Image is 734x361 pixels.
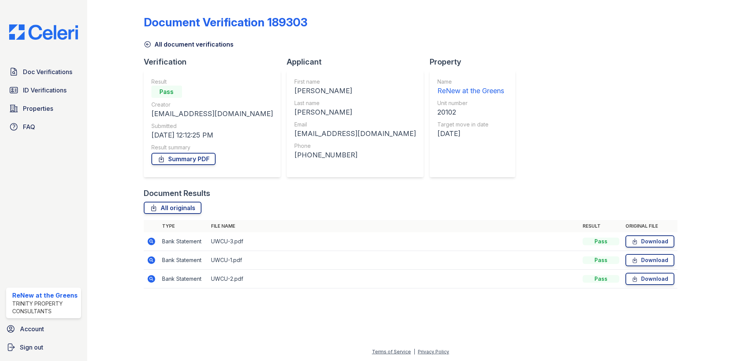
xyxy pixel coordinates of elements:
a: Name ReNew at the Greens [437,78,504,96]
div: Creator [151,101,273,108]
a: Properties [6,101,81,116]
div: [PERSON_NAME] [294,86,416,96]
a: FAQ [6,119,81,134]
a: Privacy Policy [418,349,449,355]
a: All document verifications [144,40,234,49]
div: Verification [144,57,287,67]
th: Original file [622,220,677,232]
span: ID Verifications [23,86,67,95]
div: Last name [294,99,416,107]
a: Terms of Service [372,349,411,355]
div: Pass [151,86,182,98]
div: Applicant [287,57,430,67]
th: File name [208,220,580,232]
div: [PERSON_NAME] [294,107,416,118]
a: ID Verifications [6,83,81,98]
div: Result [151,78,273,86]
div: Pass [583,275,619,283]
th: Type [159,220,208,232]
div: First name [294,78,416,86]
div: Trinity Property Consultants [12,300,78,315]
span: Doc Verifications [23,67,72,76]
div: Unit number [437,99,504,107]
span: Sign out [20,343,43,352]
div: [DATE] [437,128,504,139]
div: [PHONE_NUMBER] [294,150,416,160]
td: Bank Statement [159,270,208,288]
span: FAQ [23,122,35,131]
a: Download [625,254,674,266]
div: Result summary [151,144,273,151]
div: Submitted [151,122,273,130]
a: All originals [144,202,201,214]
div: | [414,349,415,355]
div: [EMAIL_ADDRESS][DOMAIN_NAME] [294,128,416,139]
div: Property [430,57,521,67]
a: Sign out [3,340,84,355]
span: Account [20,324,44,333]
td: Bank Statement [159,232,208,251]
td: Bank Statement [159,251,208,270]
a: Download [625,235,674,248]
div: Phone [294,142,416,150]
div: Document Results [144,188,210,199]
th: Result [580,220,622,232]
div: Pass [583,238,619,245]
img: CE_Logo_Blue-a8612792a0a2168367f1c8372b55b34899dd931a85d93a1a3d3e32e68fde9ad4.png [3,24,84,40]
div: Pass [583,256,619,264]
a: Summary PDF [151,153,216,165]
td: UWCU-3.pdf [208,232,580,251]
div: Target move in date [437,121,504,128]
div: 20102 [437,107,504,118]
div: [EMAIL_ADDRESS][DOMAIN_NAME] [151,108,273,119]
div: ReNew at the Greens [437,86,504,96]
td: UWCU-1.pdf [208,251,580,270]
td: UWCU-2.pdf [208,270,580,288]
div: [DATE] 12:12:25 PM [151,130,273,141]
div: ReNew at the Greens [12,291,78,300]
a: Download [625,273,674,285]
a: Account [3,321,84,337]
div: Document Verification 189303 [144,15,307,29]
div: Email [294,121,416,128]
a: Doc Verifications [6,64,81,79]
span: Properties [23,104,53,113]
div: Name [437,78,504,86]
